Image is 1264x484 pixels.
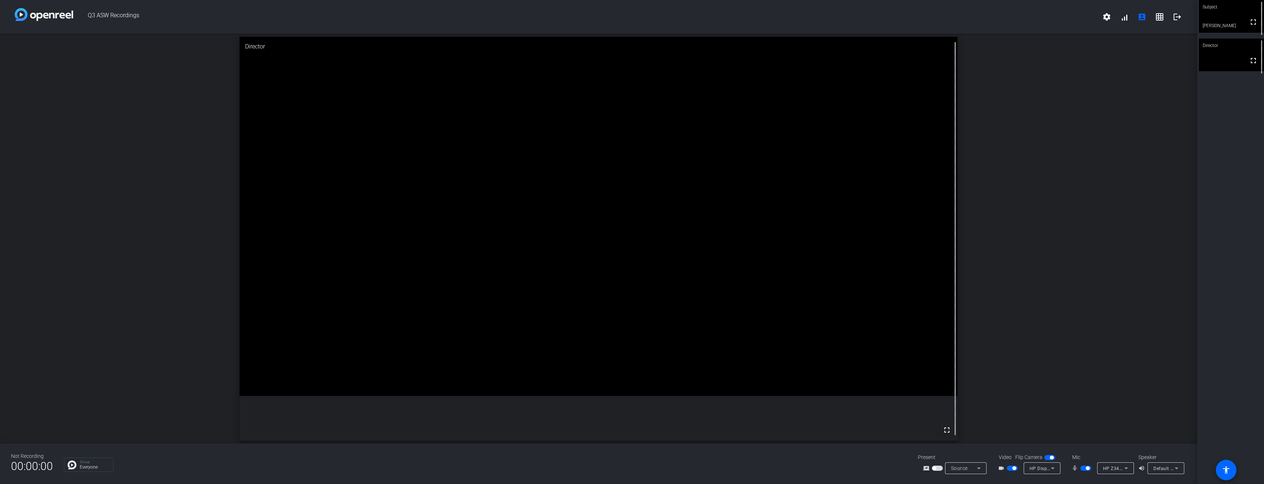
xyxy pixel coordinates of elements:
[1102,12,1111,21] mat-icon: settings
[942,426,951,434] mat-icon: fullscreen
[11,457,53,475] span: 00:00:00
[1222,466,1231,474] mat-icon: accessibility
[999,454,1012,461] span: Video
[1015,454,1042,461] span: Flip Camera
[1155,12,1164,21] mat-icon: grid_on
[998,464,1007,473] mat-icon: videocam_outline
[1065,454,1138,461] div: Mic
[1138,12,1146,21] mat-icon: account_box
[1173,12,1182,21] mat-icon: logout
[240,37,958,57] div: Director
[1153,465,1240,471] span: Default - MacBook Air Speakers (Built-in)
[1138,454,1182,461] div: Speaker
[11,452,53,460] div: Not Recording
[923,464,932,473] mat-icon: screen_share_outline
[1249,18,1258,26] mat-icon: fullscreen
[80,465,109,469] p: Everyone
[1138,464,1147,473] mat-icon: volume_up
[68,460,76,469] img: Chat Icon
[1030,465,1100,471] span: HP Display Camera (0408:5458)
[1249,56,1258,65] mat-icon: fullscreen
[80,460,109,464] p: Group
[1071,464,1080,473] mat-icon: mic_none
[73,8,1098,26] span: Q3 ASW Recordings
[918,454,991,461] div: Present
[1199,39,1264,53] div: Director
[1103,465,1179,471] span: HP Z34c G3 USB Audio (03f0:0c84)
[951,465,968,471] span: Source
[15,8,73,21] img: white-gradient.svg
[1116,8,1133,26] button: signal_cellular_alt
